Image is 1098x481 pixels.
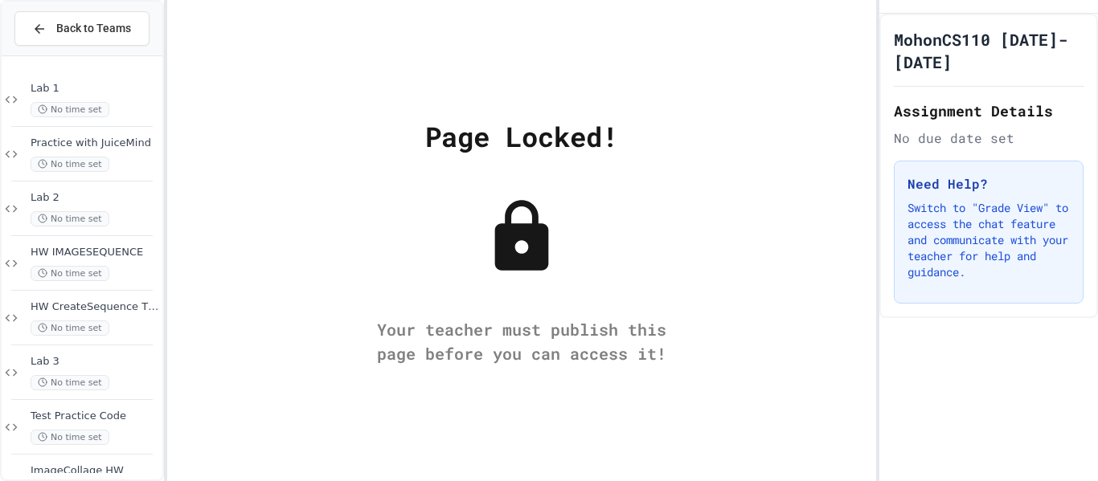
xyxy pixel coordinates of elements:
[14,11,150,46] button: Back to Teams
[894,28,1084,73] h1: MohonCS110 [DATE]-[DATE]
[31,82,159,96] span: Lab 1
[31,375,109,390] span: No time set
[907,174,1070,194] h3: Need Help?
[31,211,109,226] span: No time set
[894,100,1084,122] h2: Assignment Details
[894,128,1084,148] div: No due date set
[31,137,159,150] span: Practice with JuiceMind
[31,410,159,423] span: Test Practice Code
[31,464,159,478] span: ImageCollage HW
[31,320,109,336] span: No time set
[361,317,682,365] div: Your teacher must publish this page before you can access it!
[31,246,159,259] span: HW IMAGESEQUENCE
[31,157,109,172] span: No time set
[31,355,159,369] span: Lab 3
[31,102,109,117] span: No time set
[31,300,159,314] span: HW CreateSequence TRY 2
[31,191,159,205] span: Lab 2
[31,430,109,445] span: No time set
[907,200,1070,280] p: Switch to "Grade View" to access the chat feature and communicate with your teacher for help and ...
[425,116,618,157] div: Page Locked!
[31,266,109,281] span: No time set
[56,20,131,37] span: Back to Teams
